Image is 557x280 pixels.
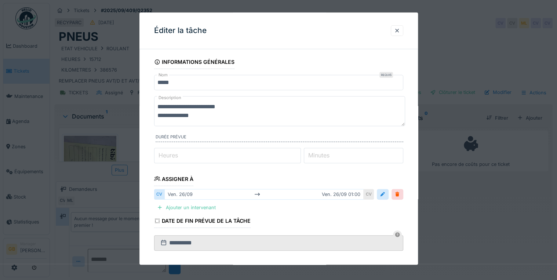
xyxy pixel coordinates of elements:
[154,26,207,35] h3: Éditer la tâche
[157,151,179,160] label: Heures
[364,189,374,200] div: CV
[164,189,364,200] div: ven. 26/09 ven. 26/09 01:00
[379,72,393,78] div: Requis
[154,263,199,275] div: Formulaires
[154,215,251,228] div: Date de fin prévue de la tâche
[154,203,219,212] div: Ajouter un intervenant
[154,57,235,69] div: Informations générales
[154,189,164,200] div: CV
[156,134,403,142] label: Durée prévue
[157,93,183,102] label: Description
[154,174,194,186] div: Assigner à
[307,151,331,160] label: Minutes
[157,72,169,78] label: Nom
